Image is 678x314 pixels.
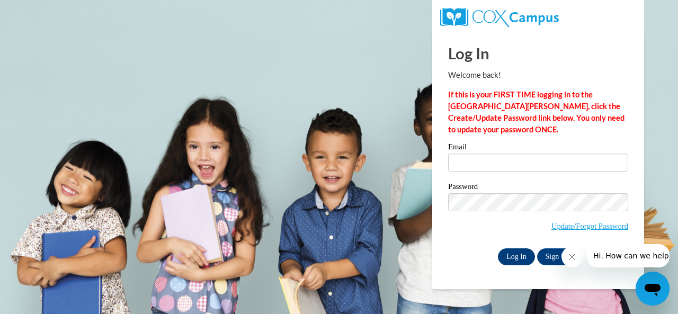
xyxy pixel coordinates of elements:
[448,42,628,64] h1: Log In
[448,90,625,134] strong: If this is your FIRST TIME logging in to the [GEOGRAPHIC_DATA][PERSON_NAME], click the Create/Upd...
[587,244,670,267] iframe: Message from company
[537,248,578,265] a: Sign Up
[6,7,86,16] span: Hi. How can we help?
[636,272,670,306] iframe: Button to launch messaging window
[448,143,628,154] label: Email
[440,8,559,27] img: COX Campus
[551,222,628,230] a: Update/Forgot Password
[448,69,628,81] p: Welcome back!
[498,248,535,265] input: Log In
[561,246,583,267] iframe: Close message
[448,183,628,193] label: Password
